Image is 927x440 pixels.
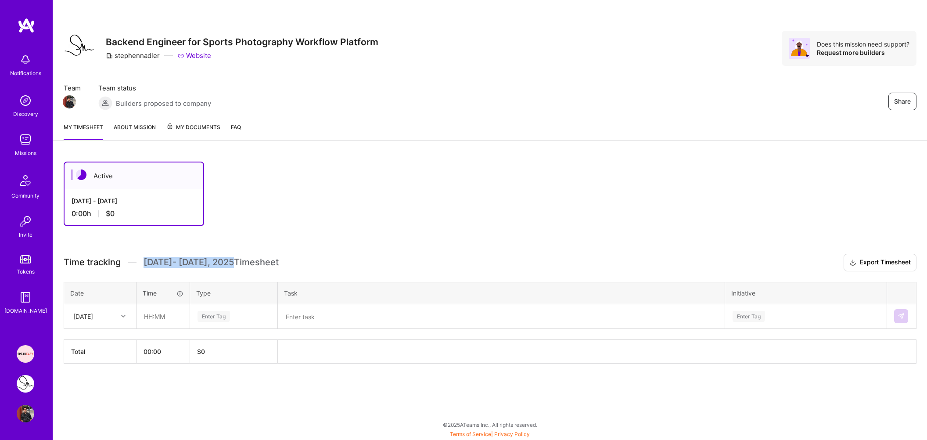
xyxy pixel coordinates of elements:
div: Initiative [731,289,880,298]
a: Speakeasy: Software Engineer to help Customers write custom functions [14,345,36,363]
img: Avatar [789,38,810,59]
div: Active [65,162,203,189]
span: Builders proposed to company [116,99,211,108]
div: Enter Tag [198,310,230,323]
img: discovery [17,92,34,109]
span: $0 [106,209,115,218]
a: Terms of Service [450,431,491,437]
i: icon Download [849,258,856,267]
div: 0:00 h [72,209,196,218]
div: Time [143,289,183,298]
a: User Avatar [14,405,36,422]
i: icon CompanyGray [106,52,113,59]
th: 00:00 [137,339,190,363]
img: Company Logo [64,33,95,60]
div: Request more builders [817,48,909,57]
div: [DATE] [73,312,93,321]
img: logo [18,18,35,33]
i: icon Chevron [121,314,126,318]
span: $ 0 [197,348,205,355]
button: Share [888,93,916,110]
th: Type [190,282,278,304]
a: My timesheet [64,123,103,140]
a: Backend Engineer for Sports Photography Workflow Platform [14,375,36,393]
img: Builders proposed to company [98,96,112,110]
a: Website [177,51,211,60]
img: teamwork [17,131,34,148]
span: Team status [98,83,211,93]
div: Notifications [10,69,41,78]
img: Team Member Avatar [63,95,76,108]
img: Community [15,170,36,191]
span: My Documents [166,123,220,132]
img: Submit [898,313,905,320]
span: Team [64,83,81,93]
img: Backend Engineer for Sports Photography Workflow Platform [17,375,34,393]
span: Share [894,97,911,106]
th: Total [64,339,137,363]
div: Missions [15,148,36,158]
a: Privacy Policy [494,431,530,437]
div: stephennadler [106,51,160,60]
div: Discovery [13,109,38,119]
a: Team Member Avatar [64,94,75,109]
div: [DOMAIN_NAME] [4,306,47,315]
input: HH:MM [137,305,189,328]
span: [DATE] - [DATE] , 2025 Timesheet [144,257,279,268]
div: Does this mission need support? [817,40,909,48]
div: Community [11,191,40,200]
img: Speakeasy: Software Engineer to help Customers write custom functions [17,345,34,363]
div: Tokens [17,267,35,276]
div: [DATE] - [DATE] [72,196,196,206]
img: guide book [17,289,34,306]
img: Active [76,170,86,180]
a: About Mission [114,123,156,140]
img: User Avatar [17,405,34,422]
div: Invite [19,230,32,239]
img: Invite [17,213,34,230]
h3: Backend Engineer for Sports Photography Workflow Platform [106,36,378,47]
img: tokens [20,255,31,263]
span: Time tracking [64,257,121,268]
div: Enter Tag [733,310,765,323]
div: © 2025 ATeams Inc., All rights reserved. [53,414,927,436]
a: FAQ [231,123,241,140]
th: Date [64,282,137,304]
button: Export Timesheet [844,254,916,271]
span: | [450,431,530,437]
img: bell [17,51,34,69]
th: Task [278,282,725,304]
a: My Documents [166,123,220,140]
